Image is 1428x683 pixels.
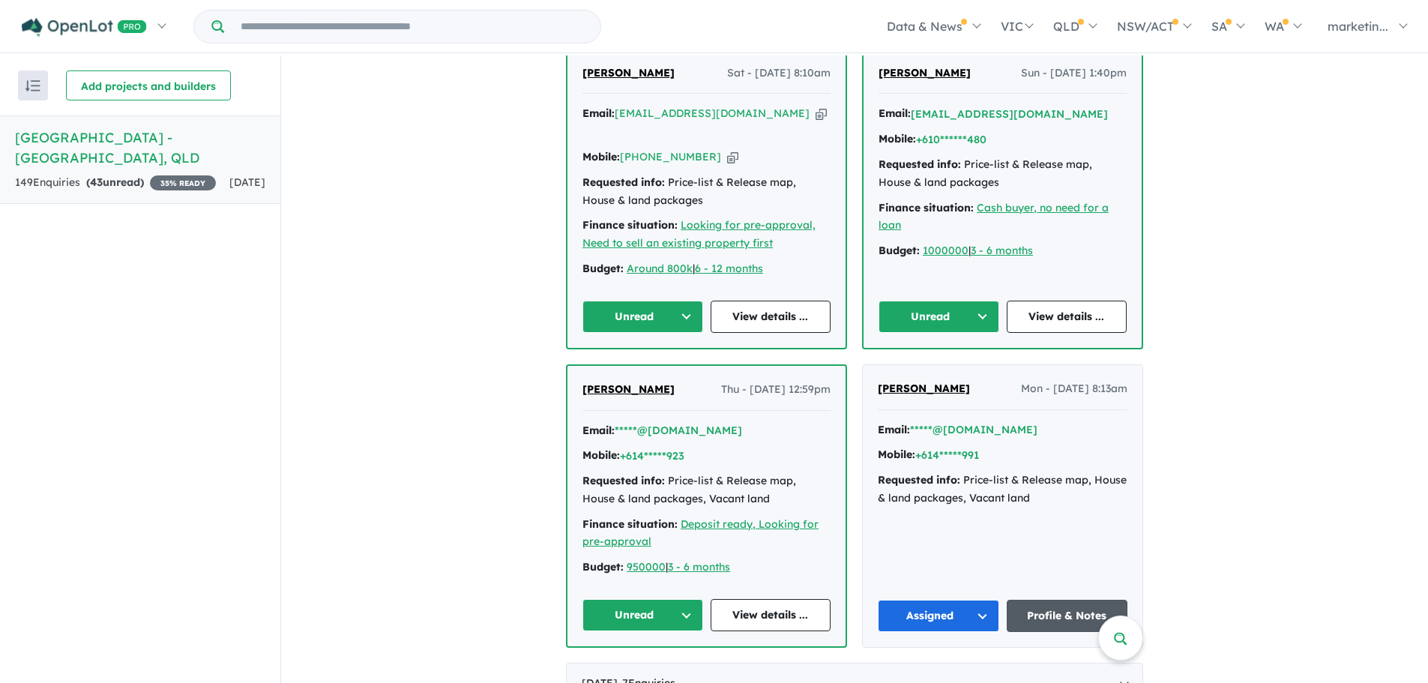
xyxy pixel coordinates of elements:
span: [PERSON_NAME] [879,66,971,79]
span: Thu - [DATE] 12:59pm [721,381,831,399]
span: Sun - [DATE] 1:40pm [1021,64,1127,82]
button: Unread [582,301,703,333]
a: [PERSON_NAME] [879,64,971,82]
a: 1000000 [923,244,968,257]
img: sort.svg [25,80,40,91]
strong: Requested info: [879,157,961,171]
button: Unread [879,301,999,333]
span: [PERSON_NAME] [582,66,675,79]
strong: Budget: [582,262,624,275]
div: | [582,559,831,577]
strong: Mobile: [582,150,620,163]
a: [EMAIL_ADDRESS][DOMAIN_NAME] [615,106,810,120]
a: [PHONE_NUMBER] [620,150,721,163]
a: View details ... [711,599,831,631]
a: Looking for pre-approval, Need to sell an existing property first [582,218,816,250]
a: [PERSON_NAME] [582,381,675,399]
strong: Requested info: [878,473,960,487]
span: [PERSON_NAME] [878,382,970,395]
span: [PERSON_NAME] [582,382,675,396]
strong: Budget: [879,244,920,257]
button: [EMAIL_ADDRESS][DOMAIN_NAME] [911,106,1108,122]
span: Sat - [DATE] 8:10am [727,64,831,82]
strong: Requested info: [582,175,665,189]
img: Openlot PRO Logo White [22,18,147,37]
strong: Mobile: [582,448,620,462]
button: Unread [582,599,703,631]
span: Mon - [DATE] 8:13am [1021,380,1127,398]
div: Price-list & Release map, House & land packages [879,156,1127,192]
span: 35 % READY [150,175,216,190]
span: 43 [90,175,103,189]
div: | [879,242,1127,260]
strong: Email: [582,106,615,120]
strong: Finance situation: [582,218,678,232]
a: Around 800k [627,262,693,275]
div: Price-list & Release map, House & land packages [582,174,831,210]
span: marketin... [1328,19,1388,34]
strong: Mobile: [878,448,915,461]
div: | [582,260,831,278]
strong: Requested info: [582,474,665,487]
a: View details ... [1007,301,1127,333]
strong: ( unread) [86,175,144,189]
a: 950000 [627,560,666,574]
a: View details ... [711,301,831,333]
strong: Budget: [582,560,624,574]
div: 149 Enquir ies [15,174,216,192]
button: Assigned [878,600,999,632]
div: Price-list & Release map, House & land packages, Vacant land [582,472,831,508]
strong: Finance situation: [582,517,678,531]
strong: Email: [878,423,910,436]
strong: Email: [582,424,615,437]
span: [DATE] [229,175,265,189]
input: Try estate name, suburb, builder or developer [227,10,597,43]
button: Add projects and builders [66,70,231,100]
a: Profile & Notes [1007,600,1128,632]
a: 3 - 6 months [668,560,730,574]
a: Cash buyer, no need for a loan [879,201,1109,232]
a: [PERSON_NAME] [878,380,970,398]
a: 6 - 12 months [695,262,763,275]
a: [PERSON_NAME] [582,64,675,82]
button: Copy [727,149,738,165]
strong: Mobile: [879,132,916,145]
strong: Finance situation: [879,201,974,214]
a: 3 - 6 months [971,244,1033,257]
h5: [GEOGRAPHIC_DATA] - [GEOGRAPHIC_DATA] , QLD [15,127,265,168]
div: Price-list & Release map, House & land packages, Vacant land [878,472,1127,508]
a: Deposit ready, Looking for pre-approval [582,517,819,549]
button: Copy [816,106,827,121]
strong: Email: [879,106,911,120]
